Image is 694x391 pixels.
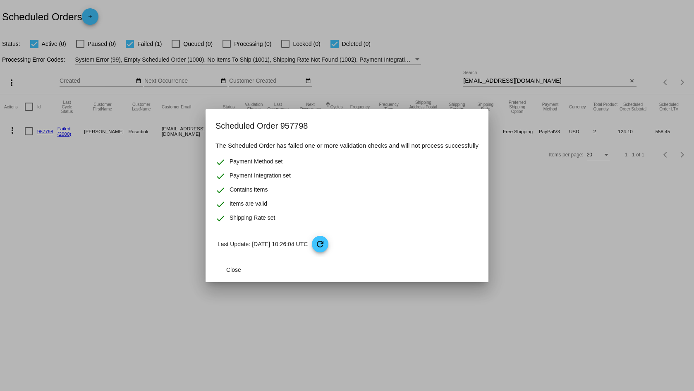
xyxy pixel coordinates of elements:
h4: The Scheduled Order has failed one or more validation checks and will not process successfully [215,141,479,151]
mat-icon: check [215,213,225,223]
span: Contains items [230,185,268,195]
span: Close [226,266,241,273]
span: Payment Method set [230,157,282,167]
h2: Scheduled Order 957798 [215,119,479,132]
mat-icon: check [215,157,225,167]
button: Close dialog [215,262,252,277]
span: Shipping Rate set [230,213,275,223]
mat-icon: check [215,185,225,195]
p: Last Update: [DATE] 10:26:04 UTC [218,236,479,252]
mat-icon: check [215,199,225,209]
mat-icon: refresh [315,239,325,249]
span: Payment Integration set [230,171,291,181]
mat-icon: check [215,171,225,181]
span: Items are valid [230,199,267,209]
